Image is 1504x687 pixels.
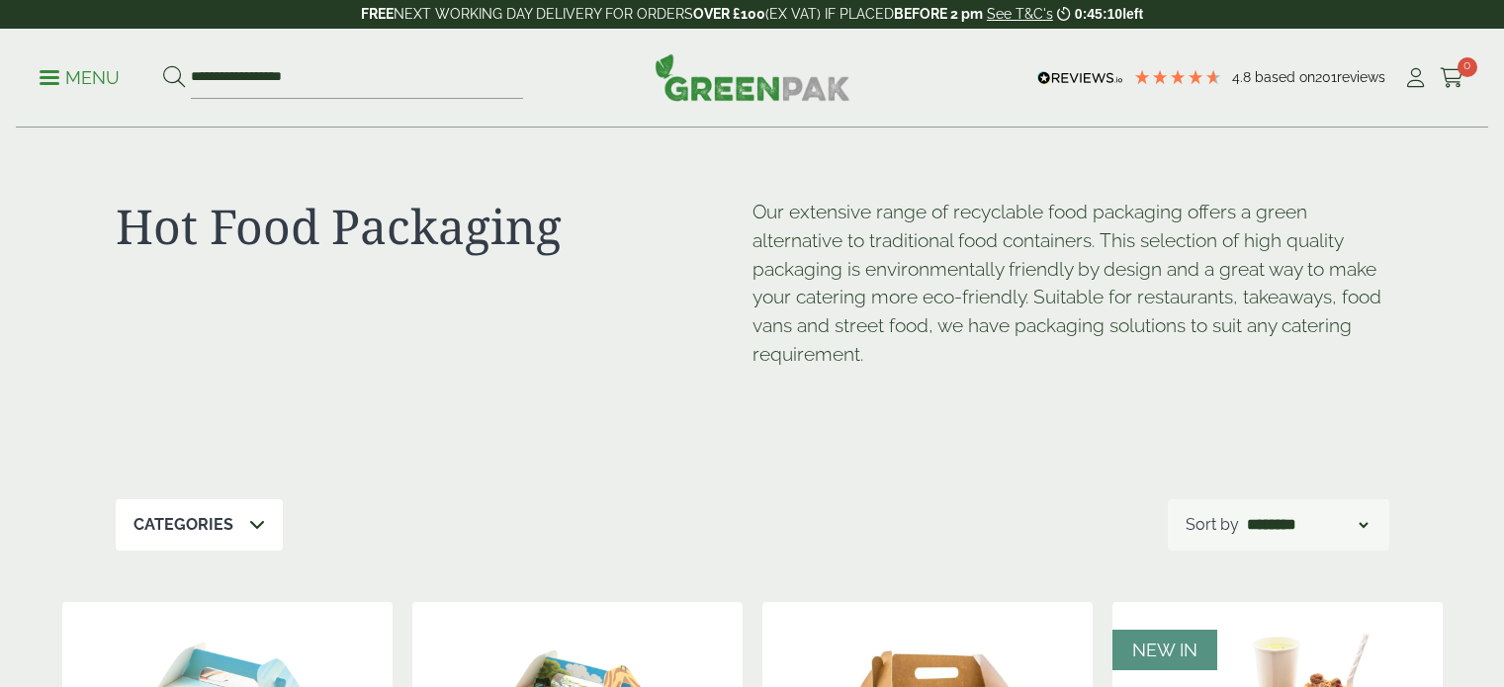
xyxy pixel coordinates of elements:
span: Based on [1255,69,1315,85]
select: Shop order [1243,513,1371,537]
span: left [1122,6,1143,22]
p: Menu [40,66,120,90]
p: [URL][DOMAIN_NAME] [752,386,754,388]
span: NEW IN [1132,640,1197,660]
i: Cart [1440,68,1464,88]
a: See T&C's [987,6,1053,22]
span: 201 [1315,69,1337,85]
a: Menu [40,66,120,86]
p: Our extensive range of recyclable food packaging offers a green alternative to traditional food c... [752,198,1389,369]
div: 4.79 Stars [1133,68,1222,86]
p: Sort by [1186,513,1239,537]
strong: FREE [361,6,394,22]
h1: Hot Food Packaging [116,198,752,255]
span: 0:45:10 [1075,6,1122,22]
p: Categories [133,513,233,537]
img: GreenPak Supplies [655,53,850,101]
i: My Account [1403,68,1428,88]
span: reviews [1337,69,1385,85]
a: 0 [1440,63,1464,93]
span: 4.8 [1232,69,1255,85]
img: REVIEWS.io [1037,71,1123,85]
strong: OVER £100 [693,6,765,22]
strong: BEFORE 2 pm [894,6,983,22]
span: 0 [1458,57,1477,77]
